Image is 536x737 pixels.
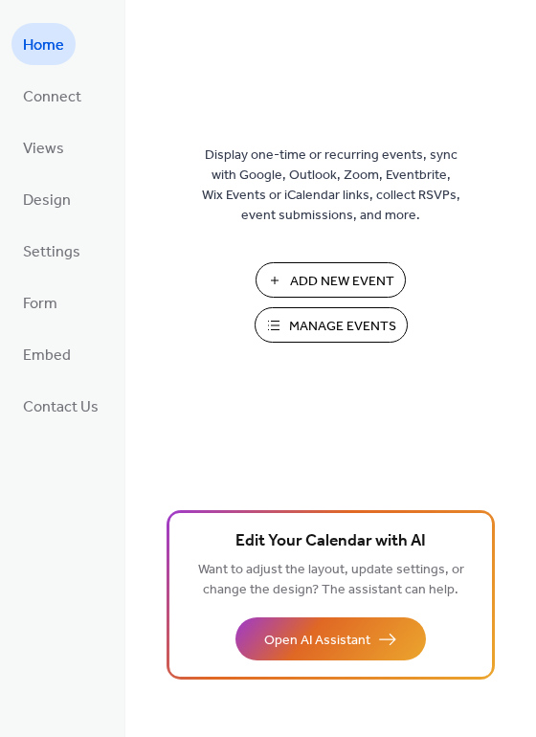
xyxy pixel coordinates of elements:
span: Embed [23,341,71,371]
span: Home [23,31,64,61]
button: Add New Event [256,262,406,298]
span: Design [23,186,71,216]
span: Add New Event [290,272,394,292]
span: Settings [23,237,80,268]
a: Form [11,281,69,324]
span: Open AI Assistant [264,631,370,651]
button: Manage Events [255,307,408,343]
span: Edit Your Calendar with AI [235,528,426,555]
a: Design [11,178,82,220]
span: Want to adjust the layout, update settings, or change the design? The assistant can help. [198,557,464,603]
a: Embed [11,333,82,375]
a: Settings [11,230,92,272]
a: Home [11,23,76,65]
span: Display one-time or recurring events, sync with Google, Outlook, Zoom, Eventbrite, Wix Events or ... [202,145,460,226]
span: Connect [23,82,81,113]
a: Connect [11,75,93,117]
button: Open AI Assistant [235,617,426,660]
span: Views [23,134,64,165]
span: Form [23,289,57,320]
a: Views [11,126,76,168]
a: Contact Us [11,385,110,427]
span: Contact Us [23,392,99,423]
span: Manage Events [289,317,396,337]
